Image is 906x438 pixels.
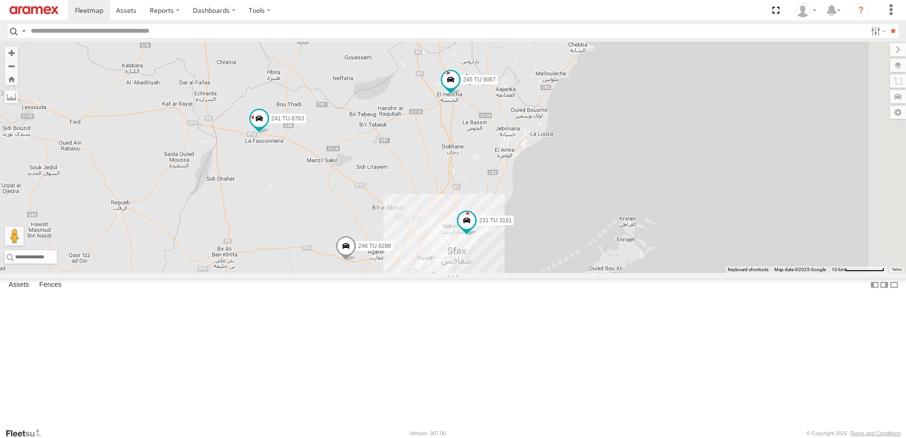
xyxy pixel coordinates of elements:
div: Montassar Cheffi [792,3,820,18]
a: Terms and Conditions [851,430,901,436]
img: aramex-logo.svg [9,6,59,14]
span: Map data ©2025 Google [774,267,826,272]
span: 231 TU 3161 [479,217,512,224]
button: Zoom out [5,59,18,73]
button: Map Scale: 10 km per 79 pixels [829,266,887,273]
label: Fences [35,278,66,292]
div: © Copyright 2025 - [806,430,901,436]
button: Keyboard shortcuts [728,266,769,273]
label: Hide Summary Table [889,278,899,292]
label: Assets [4,278,34,292]
i: ? [853,3,869,18]
label: Search Query [20,24,27,38]
div: Version: 307.00 [410,430,446,436]
button: Drag Pegman onto the map to open Street View [5,227,24,246]
button: Zoom in [5,46,18,59]
span: 241 TU 8763 [272,115,304,122]
label: Map Settings [890,106,906,119]
a: Visit our Website [5,429,49,438]
label: Dock Summary Table to the Right [879,278,889,292]
span: 10 km [832,267,845,272]
span: 246 TU 8288 [358,243,391,249]
button: Zoom Home [5,73,18,85]
label: Measure [5,90,18,103]
span: 245 TU 9067 [463,76,496,83]
label: Dock Summary Table to the Left [870,278,879,292]
a: Terms (opens in new tab) [892,268,902,272]
label: Search Filter Options [867,24,888,38]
